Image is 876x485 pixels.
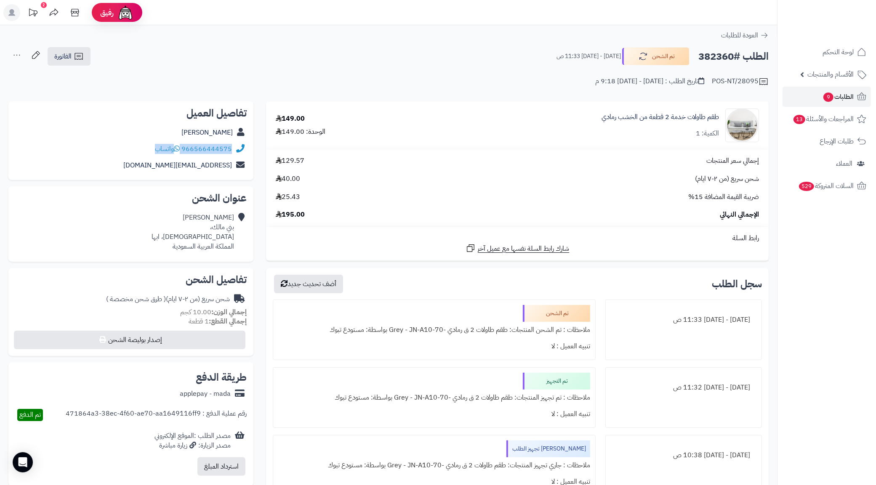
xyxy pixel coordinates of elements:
[13,452,33,472] div: Open Intercom Messenger
[15,108,247,118] h2: تفاصيل العميل
[278,457,590,474] div: ملاحظات : جاري تجهيز المنتجات: طقم طاولات 2 ق رمادي -Grey - JN-A10-70 بواسطة: مستودع تبوك
[478,244,570,254] span: شارك رابط السلة نفسها مع عميل آخر
[54,51,72,61] span: الفاتورة
[276,114,305,124] div: 149.00
[269,233,765,243] div: رابط السلة
[276,174,300,184] span: 40.00
[278,322,590,338] div: ملاحظات : تم الشحن المنتجات: طقم طاولات 2 ق رمادي -Grey - JN-A10-70 بواسطة: مستودع تبوك
[523,305,590,322] div: تم الشحن
[181,127,233,138] a: [PERSON_NAME]
[798,181,815,191] span: 529
[556,52,621,61] small: [DATE] - [DATE] 11:33 ص
[154,441,231,451] div: مصدر الزيارة: زيارة مباشرة
[15,275,247,285] h2: تفاصيل الشحن
[181,144,232,154] a: 966566444575
[611,312,756,328] div: [DATE] - [DATE] 11:33 ص
[100,8,114,18] span: رفيق
[189,316,247,326] small: 1 قطعة
[274,275,343,293] button: أضف تحديث جديد
[696,129,719,138] div: الكمية: 1
[209,316,247,326] strong: إجمالي القطع:
[622,48,690,65] button: تم الشحن
[180,389,231,399] div: applepay - mada
[706,156,759,166] span: إجمالي سعر المنتجات
[180,307,247,317] small: 10.00 كجم
[721,30,758,40] span: العودة للطلبات
[506,440,590,457] div: [PERSON_NAME] تجهيز الطلب
[602,112,719,122] a: طقم طاولات خدمة 2 قطعة من الخشب رمادي
[196,372,247,382] h2: طريقة الدفع
[798,180,854,192] span: السلات المتروكة
[698,48,769,65] h2: الطلب #382360
[523,373,590,390] div: تم التجهيز
[726,109,759,142] img: 1752911431-1-90x90.jpg
[19,410,41,420] span: تم الدفع
[276,210,305,220] span: 195.00
[14,331,245,349] button: إصدار بوليصة الشحن
[106,294,166,304] span: ( طرق شحن مخصصة )
[721,30,769,40] a: العودة للطلبات
[466,243,570,254] a: شارك رابط السلة نفسها مع عميل آخر
[197,457,245,476] button: استرداد المبلغ
[712,77,769,87] div: POS-NT/28095
[819,11,868,29] img: logo-2.png
[123,160,232,170] a: [EMAIL_ADDRESS][DOMAIN_NAME]
[15,193,247,203] h2: عنوان الشحن
[155,144,180,154] a: واتساب
[154,431,231,451] div: مصدر الطلب :الموقع الإلكتروني
[66,409,247,421] div: رقم عملية الدفع : 471864a3-38ec-4f60-ae70-aa1649116ff9
[695,174,759,184] span: شحن سريع (من ٢-٧ ايام)
[278,390,590,406] div: ملاحظات : تم تجهيز المنتجات: طقم طاولات 2 ق رمادي -Grey - JN-A10-70 بواسطة: مستودع تبوك
[807,69,854,80] span: الأقسام والمنتجات
[211,307,247,317] strong: إجمالي الوزن:
[823,46,854,58] span: لوحة التحكم
[783,109,871,129] a: المراجعات والأسئلة13
[117,4,134,21] img: ai-face.png
[823,91,854,103] span: الطلبات
[783,154,871,174] a: العملاء
[793,113,854,125] span: المراجعات والأسئلة
[712,279,762,289] h3: سجل الطلب
[276,192,300,202] span: 25.43
[783,131,871,151] a: طلبات الإرجاع
[611,379,756,396] div: [DATE] - [DATE] 11:32 ص
[688,192,759,202] span: ضريبة القيمة المضافة 15%
[783,87,871,107] a: الطلبات9
[611,447,756,464] div: [DATE] - [DATE] 10:38 ص
[276,156,304,166] span: 129.57
[595,77,704,86] div: تاريخ الطلب : [DATE] - [DATE] 9:18 م
[22,4,43,23] a: تحديثات المنصة
[41,2,47,8] div: 2
[820,135,854,147] span: طلبات الإرجاع
[48,47,91,66] a: الفاتورة
[106,294,230,304] div: شحن سريع (من ٢-٧ ايام)
[278,406,590,422] div: تنبيه العميل : لا
[823,92,834,102] span: 9
[276,127,325,137] div: الوحدة: 149.00
[152,213,234,251] div: [PERSON_NAME] بني مالك، [DEMOGRAPHIC_DATA]، ابها المملكة العربية السعودية
[783,42,871,62] a: لوحة التحكم
[783,176,871,196] a: السلات المتروكة529
[793,114,806,125] span: 13
[836,158,852,170] span: العملاء
[720,210,759,220] span: الإجمالي النهائي
[278,338,590,355] div: تنبيه العميل : لا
